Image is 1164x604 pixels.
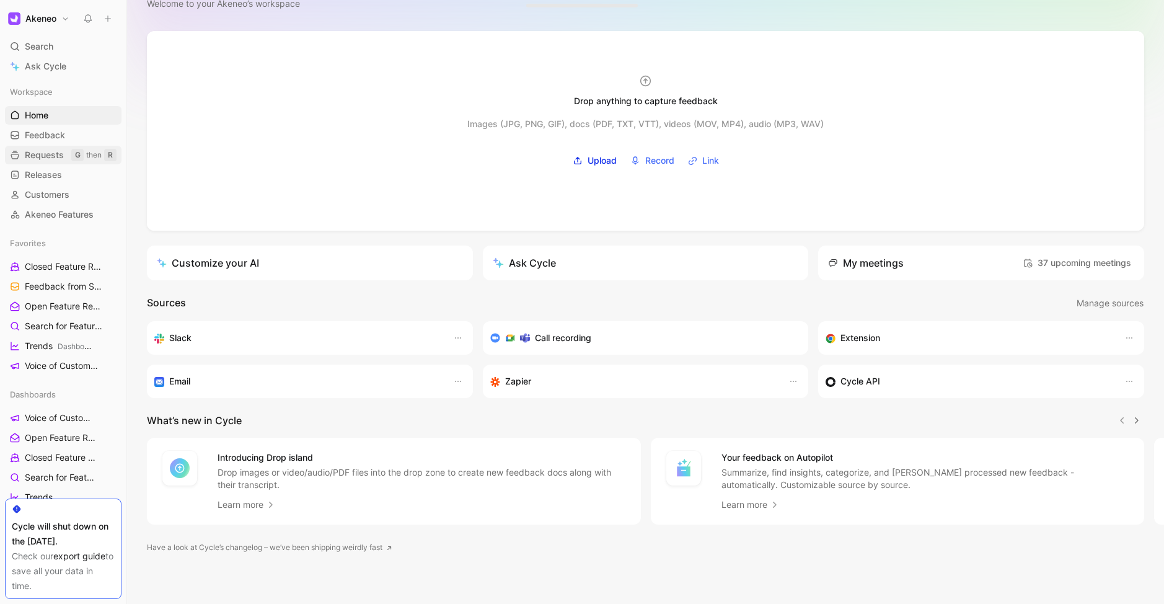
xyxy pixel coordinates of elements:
[25,109,48,122] span: Home
[5,409,121,427] a: Voice of Customers
[840,374,880,389] h3: Cycle API
[490,374,777,389] div: Capture feedback from thousands of sources with Zapier (survey results, recordings, sheets, etc).
[5,317,121,335] a: Search for Feature Requests
[5,385,121,566] div: DashboardsVoice of CustomersOpen Feature RequestsClosed Feature RequestsSearch for Feature Reques...
[5,146,121,164] a: RequestsGthenR
[12,549,115,593] div: Check our to save all your data in time.
[721,466,1130,491] p: Summarize, find insights, categorize, and [PERSON_NAME] processed new feedback - automatically. C...
[568,151,621,170] label: Upload
[147,541,392,554] a: Have a look at Cycle’s changelog – we’ve been shipping weirdly fast
[483,246,809,280] button: Ask Cycle
[490,331,791,345] div: Record & transcribe meetings from Zoom, Meet & Teams.
[5,126,121,144] a: Feedback
[25,360,100,373] span: Voice of Customers
[1020,253,1134,273] button: 37 upcoming meetings
[25,412,93,424] span: Voice of Customers
[5,185,121,204] a: Customers
[25,169,62,181] span: Releases
[826,374,1112,389] div: Sync customers & send feedback from custom sources. Get inspired by our favorite use case
[147,246,473,280] a: Customize your AI
[5,277,121,296] a: Feedback from Support Team
[5,468,121,487] a: Search for Feature Requests
[828,255,904,270] div: My meetings
[645,153,674,168] span: Record
[147,413,242,428] h2: What’s new in Cycle
[25,208,94,221] span: Akeneo Features
[721,497,780,512] a: Learn more
[169,374,190,389] h3: Email
[5,385,121,404] div: Dashboards
[25,471,99,484] span: Search for Feature Requests
[25,189,69,201] span: Customers
[218,466,626,491] p: Drop images or video/audio/PDF files into the drop zone to create new feedback docs along with th...
[5,488,121,507] a: Trends
[25,13,56,24] h1: Akeneo
[25,451,97,464] span: Closed Feature Requests
[5,205,121,224] a: Akeneo Features
[505,374,531,389] h3: Zapier
[5,166,121,184] a: Releases
[10,86,53,98] span: Workspace
[53,551,105,561] a: export guide
[5,448,121,467] a: Closed Feature Requests
[25,340,92,353] span: Trends
[25,59,66,74] span: Ask Cycle
[5,297,121,316] a: Open Feature Requests
[1076,295,1144,311] button: Manage sources
[493,255,556,270] div: Ask Cycle
[626,151,679,170] button: Record
[5,57,121,76] a: Ask Cycle
[10,237,46,249] span: Favorites
[5,429,121,447] a: Open Feature Requests
[25,149,64,161] span: Requests
[5,37,121,56] div: Search
[71,149,84,161] div: G
[58,342,99,351] span: Dashboards
[25,129,65,141] span: Feedback
[147,295,186,311] h2: Sources
[5,10,73,27] button: AkeneoAkeneo
[12,519,115,549] div: Cycle will shut down on the [DATE].
[467,117,824,131] div: Images (JPG, PNG, GIF), docs (PDF, TXT, VTT), videos (MOV, MP4), audio (MP3, WAV)
[826,331,1112,345] div: Capture feedback from anywhere on the web
[10,388,56,401] span: Dashboards
[169,331,192,345] h3: Slack
[25,300,102,313] span: Open Feature Requests
[104,149,117,161] div: R
[5,106,121,125] a: Home
[25,491,53,504] span: Trends
[218,450,626,465] h4: Introducing Drop island
[8,12,20,25] img: Akeneo
[157,255,259,270] div: Customize your AI
[25,432,96,444] span: Open Feature Requests
[218,497,276,512] a: Learn more
[86,149,102,161] div: then
[5,337,121,355] a: TrendsDashboards
[574,94,718,109] div: Drop anything to capture feedback
[25,320,104,333] span: Search for Feature Requests
[25,39,53,54] span: Search
[25,280,105,293] span: Feedback from Support Team
[5,357,121,375] a: Voice of Customers
[721,450,1130,465] h4: Your feedback on Autopilot
[535,331,591,345] h3: Call recording
[5,234,121,252] div: Favorites
[1077,296,1144,311] span: Manage sources
[154,374,441,389] div: Forward emails to your feedback inbox
[5,82,121,101] div: Workspace
[154,331,441,345] div: Sync your customers, send feedback and get updates in Slack
[25,260,102,273] span: Closed Feature Requests
[5,257,121,276] a: Closed Feature Requests
[702,153,719,168] span: Link
[840,331,880,345] h3: Extension
[1023,255,1131,270] span: 37 upcoming meetings
[684,151,723,170] button: Link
